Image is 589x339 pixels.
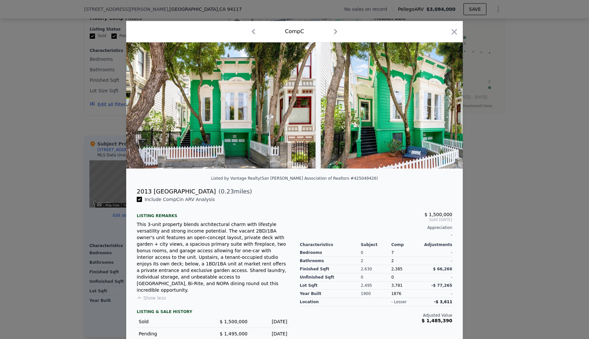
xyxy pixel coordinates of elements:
div: [DATE] [253,330,287,337]
div: Appreciation [300,225,452,230]
span: $ 66,266 [433,267,452,271]
div: Sold [139,318,208,325]
div: location [300,298,361,306]
span: 0.23 [221,188,234,195]
div: Bathrooms [300,257,361,265]
div: 2 [391,257,422,265]
span: $ 1,495,000 [220,331,247,336]
span: 3,781 [391,283,402,288]
div: Unfinished Sqft [300,273,361,282]
span: -$ 3,611 [434,300,452,304]
div: 1900 [361,290,391,298]
div: This 3-unit property blends architectural charm with lifestyle versatility and strong income pote... [137,221,289,293]
div: Comp [391,242,422,247]
div: Lot Sqft [300,282,361,290]
div: Finished Sqft [300,265,361,273]
div: Pending [139,330,208,337]
div: Subject [361,242,391,247]
span: Sold [DATE] [300,217,452,222]
div: - [422,249,452,257]
span: $ 1,500,000 [424,212,452,217]
div: LISTING & SALE HISTORY [137,309,289,316]
div: - [300,230,452,239]
div: Adjusted Value [300,313,452,318]
img: Property Img [126,42,316,169]
span: Include Comp C in ARV Analysis [142,197,218,202]
div: Characteristics [300,242,361,247]
div: [DATE] [253,318,287,325]
div: Listed by Vantage Realty (San [PERSON_NAME] Association of Realtors #425049426) [211,176,378,181]
div: 1876 [391,290,422,298]
span: 2,385 [391,267,402,271]
span: 7 [391,250,394,255]
div: Adjustments [422,242,452,247]
div: - [422,257,452,265]
div: 2,495 [361,282,391,290]
div: 0 [361,249,391,257]
div: Comp C [285,28,304,35]
div: - [422,290,452,298]
div: 0 [361,273,391,282]
span: $ 1,500,000 [220,319,247,324]
div: 2 [361,257,391,265]
div: Listing remarks [137,208,289,218]
img: Property Img [321,42,510,169]
div: Year Built [300,290,361,298]
span: -$ 77,265 [431,283,452,288]
div: - [422,273,452,282]
div: Bedrooms [300,249,361,257]
div: - lesser [391,299,407,305]
div: 2013 [GEOGRAPHIC_DATA] [137,187,216,196]
div: 2,630 [361,265,391,273]
span: ( miles) [216,187,252,196]
button: Show less [137,295,166,301]
span: $ 1,485,390 [422,318,452,323]
span: 0 [391,275,394,280]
